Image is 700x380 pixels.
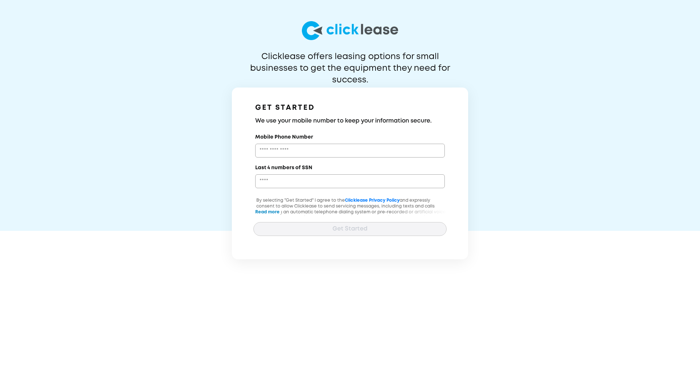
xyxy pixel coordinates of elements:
[255,102,445,114] h1: GET STARTED
[255,117,445,125] h3: We use your mobile number to keep your information secure.
[302,21,398,40] img: logo-larg
[253,198,447,233] p: By selecting "Get Started" I agree to the and expressly consent to allow Clicklease to send servi...
[255,164,312,171] label: Last 4 numbers of SSN
[255,133,313,141] label: Mobile Phone Number
[345,198,400,202] a: Clicklease Privacy Policy
[253,222,447,236] button: Get Started
[232,51,468,74] p: Clicklease offers leasing options for small businesses to get the equipment they need for success.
